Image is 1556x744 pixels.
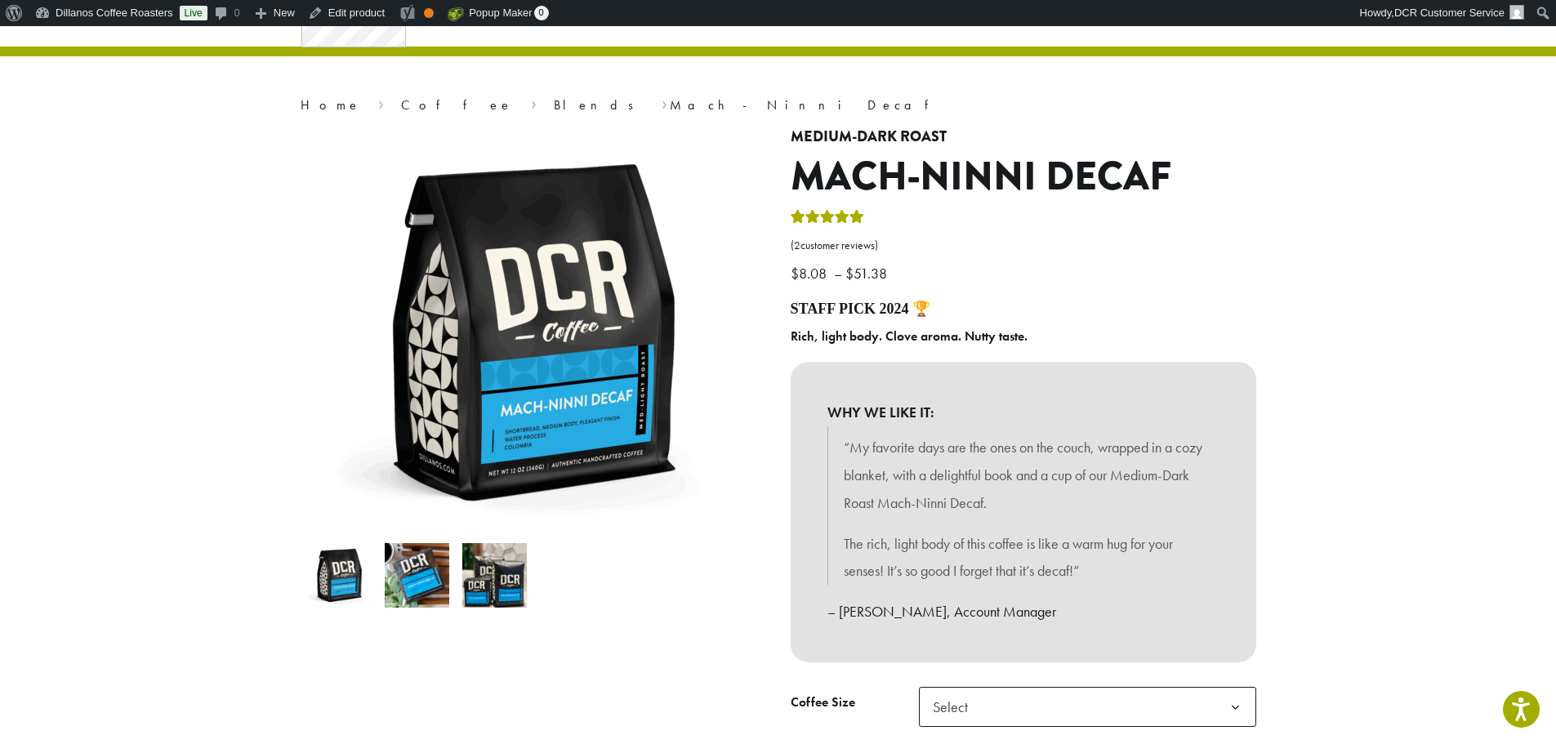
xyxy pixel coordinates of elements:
span: Select [919,687,1256,727]
div: OK [424,8,434,18]
nav: Breadcrumb [301,96,1256,115]
a: (2customer reviews) [791,238,1256,254]
img: Mach-Ninni Decaf - Image 2 [385,543,449,608]
span: › [531,90,537,115]
span: › [378,90,384,115]
span: DCR Customer Service [1394,7,1505,19]
div: Rated 5.00 out of 5 [791,207,864,232]
img: Mach-Ninni Decaf - Image 3 [462,543,527,608]
span: $ [791,264,799,283]
span: 2 [794,238,800,252]
span: 0 [534,6,549,20]
h1: Mach-Ninni Decaf [791,154,1256,201]
p: “My favorite days are the ones on the couch, wrapped in a cozy blanket, with a delightful book an... [844,434,1203,516]
span: › [662,90,667,115]
a: Live [180,6,207,20]
a: Blends [554,96,644,114]
span: – [834,264,842,283]
bdi: 51.38 [845,264,891,283]
label: Coffee Size [791,691,919,715]
h4: STAFF PICK 2024 🏆 [791,301,1256,319]
bdi: 8.08 [791,264,831,283]
b: WHY WE LIKE IT: [827,399,1219,426]
img: Mach-Ninni Decaf [307,543,372,608]
a: Coffee [401,96,513,114]
h4: Medium-Dark Roast [791,128,1256,146]
a: Home [301,96,361,114]
b: Rich, light body. Clove aroma. Nutty taste. [791,327,1028,345]
p: The rich, light body of this coffee is like a warm hug for your senses! It’s so good I forget tha... [844,530,1203,586]
span: $ [845,264,854,283]
span: Select [926,691,984,723]
p: – [PERSON_NAME], Account Manager [827,598,1219,626]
